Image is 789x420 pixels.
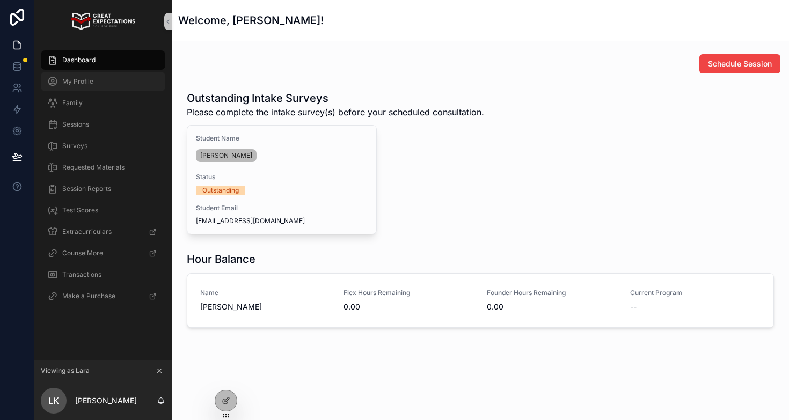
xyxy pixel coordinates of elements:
[62,56,96,64] span: Dashboard
[200,289,331,297] span: Name
[178,13,324,28] h1: Welcome, [PERSON_NAME]!
[187,106,484,119] span: Please complete the intake survey(s) before your scheduled consultation.
[41,244,165,263] a: CounselMore
[41,201,165,220] a: Test Scores
[187,252,255,267] h1: Hour Balance
[344,301,474,312] span: 0.00
[62,77,93,86] span: My Profile
[62,292,115,300] span: Make a Purchase
[196,149,257,162] a: [PERSON_NAME]
[71,13,135,30] img: App logo
[708,58,772,69] span: Schedule Session
[62,270,101,279] span: Transactions
[200,301,331,312] span: [PERSON_NAME]
[196,217,368,225] span: [EMAIL_ADDRESS][DOMAIN_NAME]
[62,120,89,129] span: Sessions
[487,301,617,312] span: 0.00
[196,134,368,143] span: Student Name
[48,394,59,407] span: LK
[630,289,761,297] span: Current Program
[41,72,165,91] a: My Profile
[41,366,90,375] span: Viewing as Lara
[62,206,98,215] span: Test Scores
[630,301,637,312] span: --
[62,249,103,257] span: CounselMore
[200,151,252,160] span: [PERSON_NAME]
[41,265,165,284] a: Transactions
[699,54,780,73] button: Schedule Session
[62,185,111,193] span: Session Reports
[41,158,165,177] a: Requested Materials
[41,93,165,113] a: Family
[34,43,172,320] div: scrollable content
[41,179,165,198] a: Session Reports
[62,163,125,172] span: Requested Materials
[487,289,617,297] span: Founder Hours Remaining
[196,173,368,181] span: Status
[41,50,165,70] a: Dashboard
[41,286,165,306] a: Make a Purchase
[187,91,484,106] h1: Outstanding Intake Surveys
[62,142,87,150] span: Surveys
[75,395,137,406] p: [PERSON_NAME]
[196,204,368,212] span: Student Email
[62,227,112,236] span: Extracurriculars
[202,186,239,195] div: Outstanding
[41,115,165,134] a: Sessions
[62,99,83,107] span: Family
[344,289,474,297] span: Flex Hours Remaining
[41,222,165,241] a: Extracurriculars
[41,136,165,156] a: Surveys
